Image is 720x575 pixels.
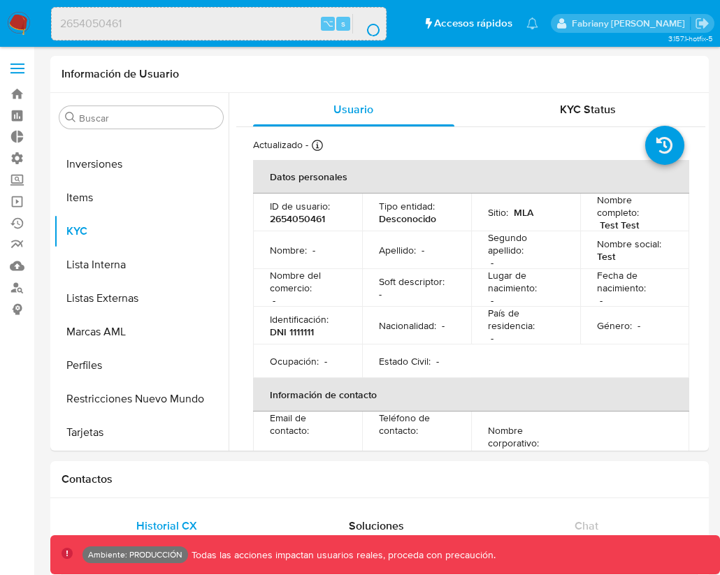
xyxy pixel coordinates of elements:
p: País de residencia : [488,307,563,332]
span: Historial CX [136,518,197,534]
th: Información de contacto [253,378,689,412]
p: Soft descriptor : [379,275,445,288]
p: Sitio : [488,206,508,219]
button: Tarjetas [54,416,229,449]
p: Nacionalidad : [379,319,436,332]
p: Nombre completo : [597,194,672,219]
button: Perfiles [54,349,229,382]
span: ⌥ [323,17,333,30]
p: [EMAIL_ADDRESS][DOMAIN_NAME] [270,449,352,474]
p: Test Test [600,219,639,231]
p: - [491,256,494,269]
p: Test [597,250,615,263]
p: - [491,294,494,307]
p: [PHONE_NUMBER][DATE][DATE] [379,449,464,474]
input: Buscar [79,112,217,124]
span: Accesos rápidos [434,16,512,31]
button: Buscar [65,112,76,123]
p: DNI 1111111 [270,326,314,338]
a: Salir [695,16,710,31]
p: 2654050461 [270,212,325,225]
button: KYC [54,214,229,248]
p: Ambiente: PRODUCCIÓN [88,552,182,558]
button: Marcas AML [54,315,229,349]
span: s [341,17,345,30]
p: ID de usuario : [270,200,330,212]
p: Todas las acciones impactan usuarios reales, proceda con precaución. [188,548,496,562]
button: Lista Interna [54,248,229,282]
h1: Contactos [62,472,698,486]
span: Usuario [333,101,373,117]
p: Email de contacto : [270,412,345,437]
p: Apellido : [379,244,416,256]
p: Nombre del comercio : [270,269,345,294]
th: Datos personales [253,160,689,194]
p: Teléfono de contacto : [379,412,454,437]
p: Género : [597,319,632,332]
span: Soluciones [349,518,404,534]
p: Nombre corporativo : [488,424,563,449]
p: MLA [514,206,533,219]
p: Estado Civil : [379,355,431,367]
p: Desconocido [379,212,436,225]
p: - [379,288,382,300]
p: - [422,244,424,256]
button: Restricciones Nuevo Mundo [54,382,229,416]
button: Items [54,181,229,214]
p: Nombre : [270,244,307,256]
p: Segundo apellido : [488,231,563,256]
button: Listas Externas [54,282,229,315]
p: fabriany.orrego@mercadolibre.com.co [572,17,690,30]
p: - [442,319,445,332]
p: Nombre social : [597,238,661,250]
p: - [273,294,275,307]
p: Fecha de nacimiento : [597,269,672,294]
p: Lugar de nacimiento : [488,269,563,294]
button: search-icon [352,14,381,34]
p: Tipo entidad : [379,200,435,212]
p: - [491,332,494,344]
p: - [324,355,327,367]
p: Actualizado - [253,138,308,152]
p: - [600,294,603,307]
h1: Información de Usuario [62,67,179,81]
span: KYC Status [560,101,616,117]
p: - [638,319,640,332]
a: Notificaciones [526,17,538,29]
button: Inversiones [54,147,229,181]
p: - [436,355,439,367]
span: Chat [575,518,598,534]
p: Ocupación : [270,355,319,367]
p: - [312,244,315,256]
p: Identificación : [270,313,329,326]
p: - [491,449,494,462]
input: Buscar usuario o caso... [52,15,386,33]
